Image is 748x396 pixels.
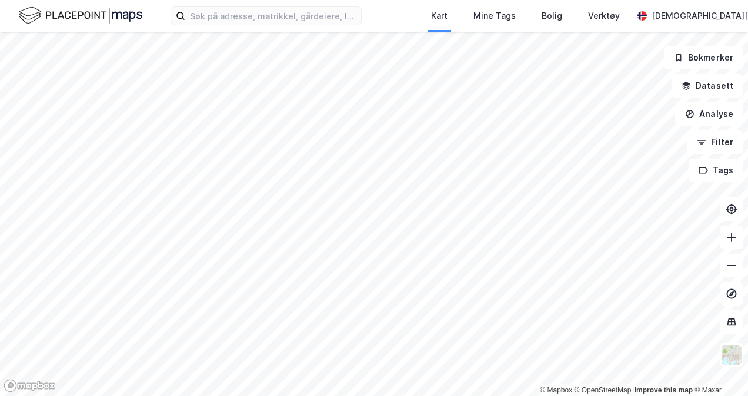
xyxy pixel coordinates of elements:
div: Verktøy [588,9,620,23]
input: Søk på adresse, matrikkel, gårdeiere, leietakere eller personer [185,7,361,25]
iframe: Chat Widget [689,340,748,396]
img: logo.f888ab2527a4732fd821a326f86c7f29.svg [19,5,142,26]
div: Mine Tags [473,9,516,23]
div: Kart [431,9,448,23]
div: Bolig [542,9,562,23]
